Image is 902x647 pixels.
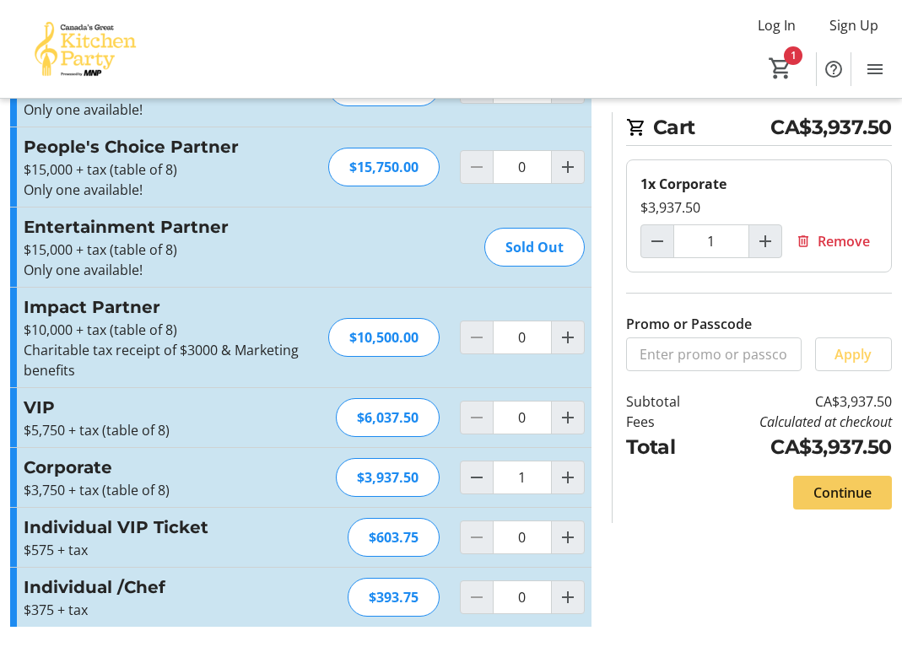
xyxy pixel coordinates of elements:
button: Decrement by one [461,461,493,493]
span: Apply [834,344,872,364]
button: Increment by one [552,151,584,183]
td: Calculated at checkout [703,412,892,432]
button: Continue [793,476,892,510]
button: Sign Up [816,12,892,39]
div: $10,500.00 [328,318,440,357]
h3: VIP [24,395,316,420]
div: $3,937.50 [640,197,878,218]
td: Fees [626,412,703,432]
button: Increment by one [552,321,584,353]
h3: People's Choice Partner [24,134,308,159]
input: VIP Quantity [493,401,552,434]
p: $5,750 + tax (table of 8) [24,420,316,440]
button: Increment by one [552,402,584,434]
button: Increment by one [552,521,584,553]
input: Corporate Quantity [493,461,552,494]
input: People's Choice Partner Quantity [493,150,552,184]
button: Increment by one [552,581,584,613]
h2: Cart [626,112,892,146]
div: Sold Out [484,228,585,267]
h3: Corporate [24,455,316,480]
button: Menu [858,52,892,86]
h3: Entertainment Partner [24,214,392,240]
button: Increment by one [749,225,781,257]
span: CA$3,937.50 [770,112,892,142]
p: Only one available! [24,180,308,200]
span: Sign Up [829,15,878,35]
p: Charitable tax receipt of $3000 & Marketing benefits [24,340,308,380]
button: Increment by one [552,461,584,493]
button: Apply [815,337,892,371]
button: Decrement by one [641,225,673,257]
button: Help [817,52,851,86]
div: 1x Corporate [640,174,878,194]
input: Individual VIP Ticket Quantity [493,520,552,554]
td: CA$3,937.50 [703,432,892,461]
p: $15,000 + tax (table of 8) [24,240,392,260]
label: Promo or Passcode [626,314,752,334]
div: $603.75 [348,518,440,557]
p: Only one available! [24,100,308,120]
p: $3,750 + tax (table of 8) [24,480,316,500]
td: CA$3,937.50 [703,391,892,412]
div: $393.75 [348,578,440,617]
div: $15,750.00 [328,148,440,186]
input: Impact Partner Quantity [493,321,552,354]
span: Continue [813,483,872,503]
p: Only one available! [24,260,392,280]
span: Remove [818,231,870,251]
button: Log In [744,12,809,39]
img: Canada’s Great Kitchen Party's Logo [10,7,160,91]
input: Corporate Quantity [673,224,749,258]
button: Remove [789,224,878,258]
td: Total [626,432,703,461]
p: $575 + tax [24,540,327,560]
p: $375 + tax [24,600,327,620]
button: Cart [765,53,796,84]
p: $10,000 + tax (table of 8) [24,320,308,340]
input: Individual /Chef Quantity [493,580,552,614]
div: $3,937.50 [336,458,440,497]
td: Subtotal [626,391,703,412]
h3: Individual VIP Ticket [24,515,327,540]
h3: Individual /Chef [24,574,327,600]
span: Log In [758,15,796,35]
div: $6,037.50 [336,398,440,437]
input: Enter promo or passcode [626,337,802,371]
h3: Impact Partner [24,294,308,320]
p: $15,000 + tax (table of 8) [24,159,308,180]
